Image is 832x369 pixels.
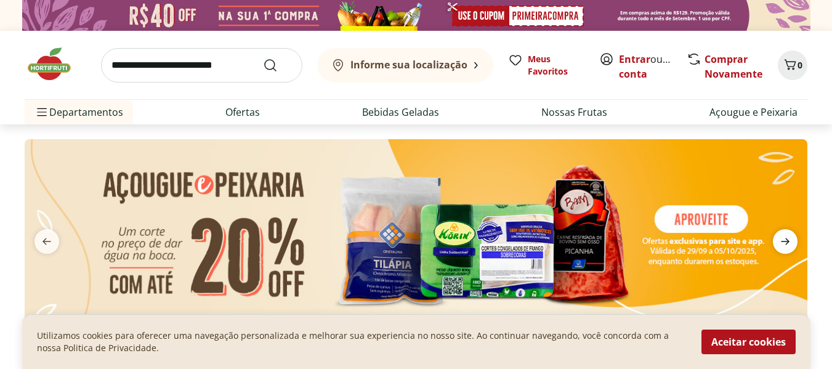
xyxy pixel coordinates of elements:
a: Açougue e Peixaria [709,105,798,120]
button: previous [25,229,69,254]
a: Entrar [619,52,650,66]
span: ou [619,52,674,81]
a: Criar conta [619,52,687,81]
a: Bebidas Geladas [362,105,439,120]
button: Menu [34,97,49,127]
img: Hortifruti [25,46,86,83]
button: Informe sua localização [317,48,493,83]
button: Aceitar cookies [701,330,796,354]
a: Comprar Novamente [705,52,762,81]
a: Ofertas [225,105,260,120]
span: 0 [798,59,802,71]
b: Informe sua localização [350,58,467,71]
button: next [763,229,807,254]
a: Meus Favoritos [508,53,584,78]
a: Nossas Frutas [541,105,607,120]
button: Submit Search [263,58,293,73]
p: Utilizamos cookies para oferecer uma navegação personalizada e melhorar sua experiencia no nosso ... [37,330,687,354]
img: açougue [25,139,807,329]
span: Meus Favoritos [528,53,584,78]
span: Departamentos [34,97,123,127]
input: search [101,48,302,83]
button: Carrinho [778,51,807,80]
